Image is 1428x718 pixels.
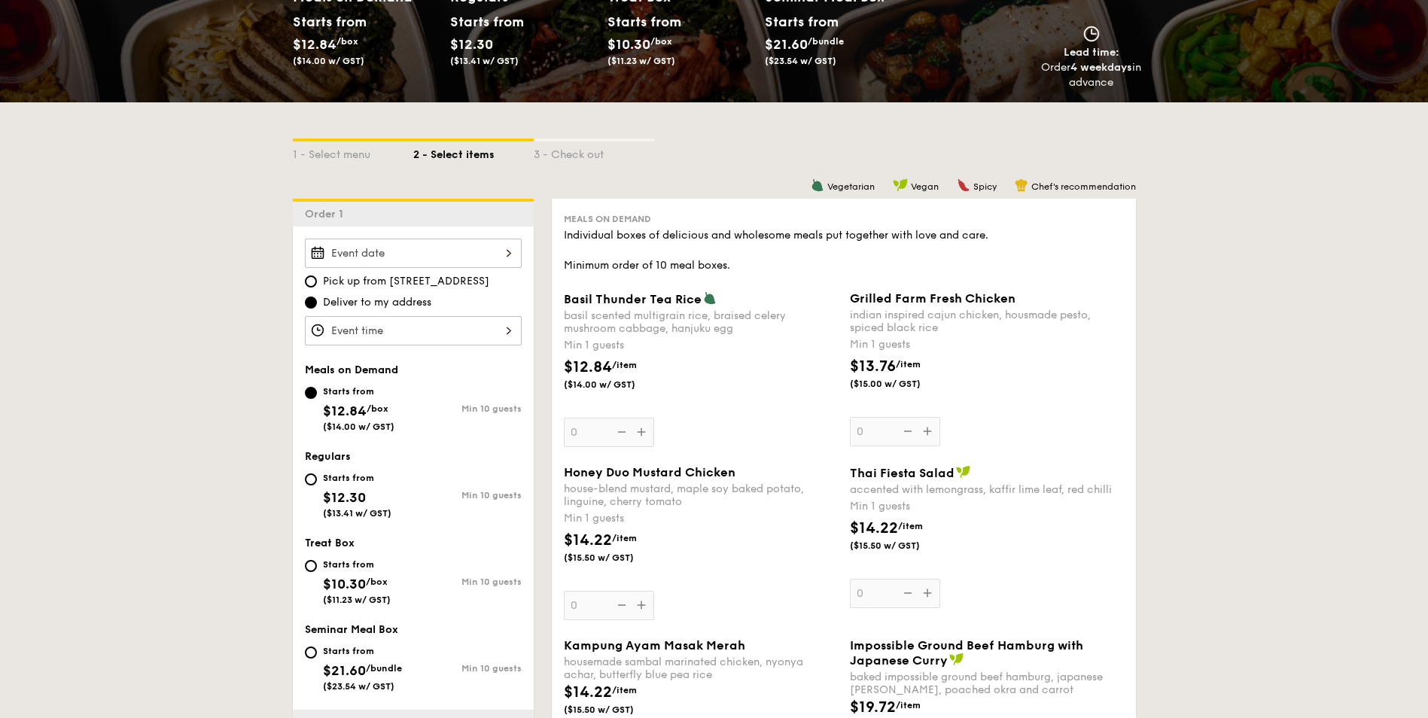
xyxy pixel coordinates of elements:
span: $19.72 [850,698,896,716]
div: 1 - Select menu [293,141,413,163]
span: Basil Thunder Tea Rice [564,292,702,306]
span: $14.22 [564,683,612,701]
div: Starts from [765,11,838,33]
span: $12.84 [564,358,612,376]
div: Starts from [323,558,391,570]
div: Min 10 guests [413,577,522,587]
div: Min 10 guests [413,403,522,414]
span: $10.30 [607,36,650,53]
strong: 4 weekdays [1070,61,1132,74]
input: Starts from$21.60/bundle($23.54 w/ GST)Min 10 guests [305,647,317,659]
span: Seminar Meal Box [305,623,398,636]
span: Chef's recommendation [1031,181,1136,192]
span: $14.22 [850,519,898,537]
span: /item [896,700,921,710]
span: ($23.54 w/ GST) [323,681,394,692]
span: Honey Duo Mustard Chicken [564,465,735,479]
div: 2 - Select items [413,141,534,163]
span: ($11.23 w/ GST) [607,56,675,66]
span: Lead time: [1064,46,1119,59]
span: Meals on Demand [564,214,651,224]
span: $13.76 [850,357,896,376]
img: icon-spicy.37a8142b.svg [957,178,970,192]
div: Starts from [607,11,674,33]
input: Event date [305,239,522,268]
span: Impossible Ground Beef Hamburg with Japanese Curry [850,638,1083,668]
input: Pick up from [STREET_ADDRESS] [305,275,317,288]
span: ($15.50 w/ GST) [564,552,666,564]
span: $14.22 [564,531,612,549]
span: Kampung Ayam Masak Merah [564,638,745,653]
span: ($13.41 w/ GST) [450,56,519,66]
span: /item [612,685,637,695]
div: Order in advance [1041,60,1142,90]
span: Meals on Demand [305,364,398,376]
div: Individual boxes of delicious and wholesome meals put together with love and care. Minimum order ... [564,228,1124,273]
img: icon-clock.2db775ea.svg [1080,26,1103,42]
span: ($23.54 w/ GST) [765,56,836,66]
div: indian inspired cajun chicken, housmade pesto, spiced black rice [850,309,1124,334]
span: Thai Fiesta Salad [850,466,955,480]
img: icon-vegetarian.fe4039eb.svg [703,291,717,305]
span: $12.30 [450,36,493,53]
span: Pick up from [STREET_ADDRESS] [323,274,489,289]
span: /item [896,359,921,370]
span: Treat Box [305,537,355,549]
img: icon-chef-hat.a58ddaea.svg [1015,178,1028,192]
span: $12.84 [323,403,367,419]
span: /box [366,577,388,587]
div: accented with lemongrass, kaffir lime leaf, red chilli [850,483,1124,496]
div: Min 1 guests [850,499,1124,514]
div: Min 1 guests [564,338,838,353]
input: Starts from$12.84/box($14.00 w/ GST)Min 10 guests [305,387,317,399]
div: Starts from [323,385,394,397]
img: icon-vegan.f8ff3823.svg [949,653,964,666]
span: ($15.50 w/ GST) [850,540,952,552]
span: ($14.00 w/ GST) [323,421,394,432]
span: Spicy [973,181,997,192]
div: house-blend mustard, maple soy baked potato, linguine, cherry tomato [564,482,838,508]
div: Starts from [450,11,517,33]
div: housemade sambal marinated chicken, nyonya achar, butterfly blue pea rice [564,656,838,681]
span: $12.30 [323,489,366,506]
div: Min 1 guests [564,511,838,526]
span: $10.30 [323,576,366,592]
span: ($14.00 w/ GST) [564,379,666,391]
span: Order 1 [305,208,349,221]
span: ($15.00 w/ GST) [850,378,952,390]
span: $21.60 [765,36,808,53]
input: Starts from$12.30($13.41 w/ GST)Min 10 guests [305,473,317,485]
span: ($15.50 w/ GST) [564,704,666,716]
input: Starts from$10.30/box($11.23 w/ GST)Min 10 guests [305,560,317,572]
span: $21.60 [323,662,366,679]
div: basil scented multigrain rice, braised celery mushroom cabbage, hanjuku egg [564,309,838,335]
span: Deliver to my address [323,295,431,310]
div: Starts from [323,645,402,657]
div: Starts from [293,11,360,33]
span: /item [612,533,637,543]
div: baked impossible ground beef hamburg, japanese [PERSON_NAME], poached okra and carrot [850,671,1124,696]
span: /box [650,36,672,47]
span: Grilled Farm Fresh Chicken [850,291,1015,306]
img: icon-vegetarian.fe4039eb.svg [811,178,824,192]
span: Vegan [911,181,939,192]
input: Deliver to my address [305,297,317,309]
span: ($13.41 w/ GST) [323,508,391,519]
div: Starts from [323,472,391,484]
span: /bundle [366,663,402,674]
div: Min 10 guests [413,490,522,500]
div: Min 1 guests [850,337,1124,352]
div: 3 - Check out [534,141,654,163]
span: /bundle [808,36,844,47]
span: Regulars [305,450,351,463]
img: icon-vegan.f8ff3823.svg [893,178,908,192]
span: $12.84 [293,36,336,53]
span: /item [898,521,923,531]
span: Vegetarian [827,181,875,192]
div: Min 10 guests [413,663,522,674]
input: Event time [305,316,522,345]
span: /box [367,403,388,414]
span: /item [612,360,637,370]
img: icon-vegan.f8ff3823.svg [956,465,971,479]
span: ($14.00 w/ GST) [293,56,364,66]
